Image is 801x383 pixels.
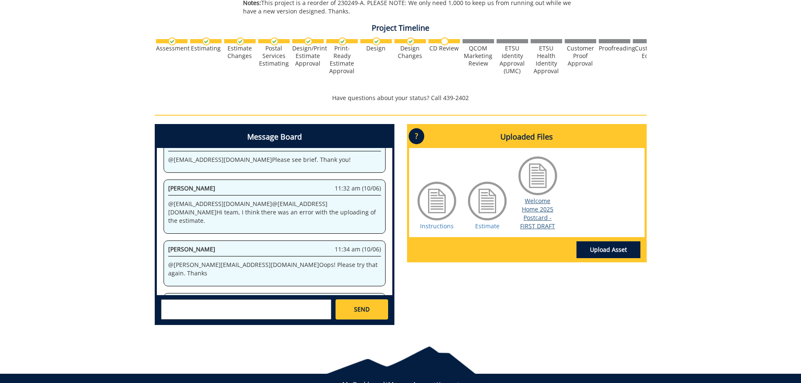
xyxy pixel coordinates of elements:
[168,37,176,45] img: checkmark
[441,37,449,45] img: no
[155,24,647,32] h4: Project Timeline
[338,37,346,45] img: checkmark
[520,197,555,230] a: Welcome Home 2025 Postcard - FIRST DRAFT
[168,245,215,253] span: [PERSON_NAME]
[373,37,381,45] img: checkmark
[497,45,528,75] div: ETSU Identity Approval (UMC)
[168,184,215,192] span: [PERSON_NAME]
[190,45,222,52] div: Estimating
[428,45,460,52] div: CD Review
[531,45,562,75] div: ETSU Health Identity Approval
[409,128,424,144] p: ?
[463,45,494,67] div: QCOM Marketing Review
[360,45,392,52] div: Design
[168,200,381,225] p: @ [EMAIL_ADDRESS][DOMAIN_NAME] @ [EMAIL_ADDRESS][DOMAIN_NAME] Hi team, I think there was an error...
[409,126,645,148] h4: Uploaded Files
[236,37,244,45] img: checkmark
[224,45,256,60] div: Estimate Changes
[599,45,630,52] div: Proofreading
[336,299,388,320] a: SEND
[157,126,392,148] h4: Message Board
[161,299,331,320] textarea: messageToSend
[475,222,500,230] a: Estimate
[335,245,381,254] span: 11:34 am (10/06)
[565,45,596,67] div: Customer Proof Approval
[420,222,454,230] a: Instructions
[326,45,358,75] div: Print-Ready Estimate Approval
[258,45,290,67] div: Postal Services Estimating
[168,261,381,277] p: @ [PERSON_NAME][EMAIL_ADDRESS][DOMAIN_NAME] Oops! Please try that again. Thanks
[407,37,415,45] img: checkmark
[156,45,188,52] div: Assessment
[335,184,381,193] span: 11:32 am (10/06)
[394,45,426,60] div: Design Changes
[576,241,640,258] a: Upload Asset
[202,37,210,45] img: checkmark
[292,45,324,67] div: Design/Print Estimate Approval
[633,45,664,60] div: Customer Edits
[155,94,647,102] p: Have questions about your status? Call 439-2402
[304,37,312,45] img: checkmark
[354,305,370,314] span: SEND
[168,156,381,164] p: @ [EMAIL_ADDRESS][DOMAIN_NAME] Please see brief. Thank you!
[270,37,278,45] img: checkmark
